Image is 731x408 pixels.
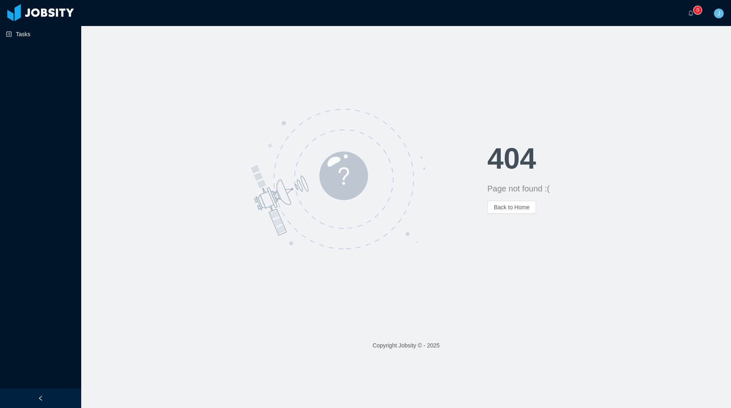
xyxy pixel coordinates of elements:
a: Back to Home [487,204,536,211]
h1: 404 [487,144,731,173]
div: Page not found :( [487,183,731,194]
sup: 0 [694,6,702,14]
i: icon: bell [688,10,694,16]
footer: Copyright Jobsity © - 2025 [81,332,731,360]
span: J [718,9,720,18]
a: icon: profileTasks [6,26,75,42]
button: Back to Home [487,201,536,214]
